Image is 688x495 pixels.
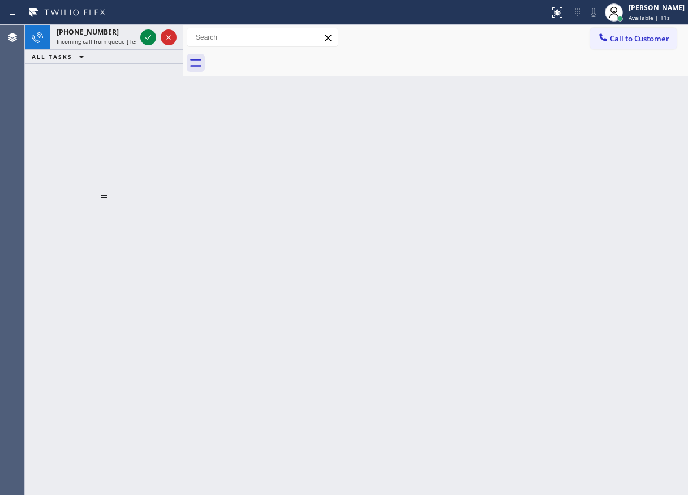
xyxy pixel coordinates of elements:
button: Reject [161,29,177,45]
span: Call to Customer [610,33,669,44]
span: Incoming call from queue [Test] All [57,37,150,45]
span: ALL TASKS [32,53,72,61]
span: Available | 11s [629,14,670,22]
div: [PERSON_NAME] [629,3,685,12]
button: Accept [140,29,156,45]
button: ALL TASKS [25,50,95,63]
button: Mute [586,5,601,20]
button: Call to Customer [590,28,677,49]
input: Search [187,28,338,46]
span: [PHONE_NUMBER] [57,27,119,37]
